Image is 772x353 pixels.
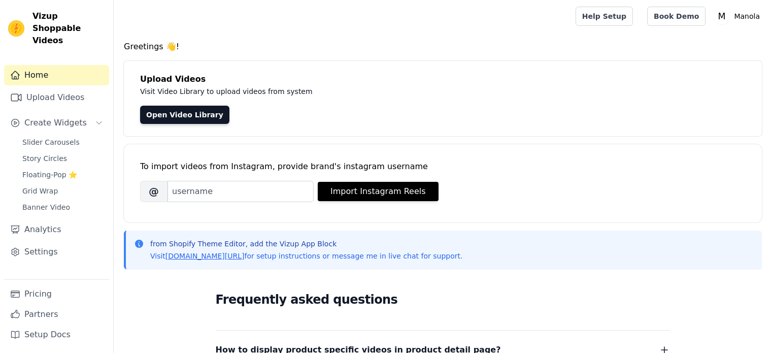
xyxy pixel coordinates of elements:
[32,10,105,47] span: Vizup Shoppable Videos
[4,113,109,133] button: Create Widgets
[8,20,24,37] img: Vizup
[150,251,462,261] p: Visit for setup instructions or message me in live chat for support.
[647,7,706,26] a: Book Demo
[22,186,58,196] span: Grid Wrap
[124,41,762,53] h4: Greetings 👋!
[22,170,77,180] span: Floating-Pop ⭐
[150,239,462,249] p: from Shopify Theme Editor, add the Vizup App Block
[16,184,109,198] a: Grid Wrap
[4,219,109,240] a: Analytics
[4,242,109,262] a: Settings
[730,7,764,25] p: Manola
[140,161,746,173] div: To import videos from Instagram, provide brand's instagram username
[318,182,439,201] button: Import Instagram Reels
[140,73,746,85] h4: Upload Videos
[216,290,670,310] h2: Frequently asked questions
[16,200,109,214] a: Banner Video
[24,117,87,129] span: Create Widgets
[140,85,595,98] p: Visit Video Library to upload videos from system
[4,284,109,304] a: Pricing
[4,325,109,345] a: Setup Docs
[4,87,109,108] a: Upload Videos
[714,7,764,25] button: M Manola
[16,151,109,166] a: Story Circles
[718,11,726,21] text: M
[140,106,229,124] a: Open Video Library
[4,304,109,325] a: Partners
[4,65,109,85] a: Home
[576,7,633,26] a: Help Setup
[22,137,80,147] span: Slider Carousels
[16,168,109,182] a: Floating-Pop ⭐
[22,202,70,212] span: Banner Video
[167,181,314,202] input: username
[16,135,109,149] a: Slider Carousels
[22,153,67,164] span: Story Circles
[165,252,245,260] a: [DOMAIN_NAME][URL]
[140,181,167,202] span: @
